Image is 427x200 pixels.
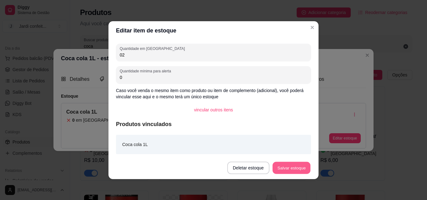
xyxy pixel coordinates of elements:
article: Coca cola 1L [122,141,148,148]
label: Quantidade mínima para alerta [120,68,173,74]
input: Quantidade mínima para alerta [120,74,307,80]
button: Close [307,22,317,32]
label: Quantidade em [GEOGRAPHIC_DATA] [120,46,187,51]
article: Produtos vinculados [116,120,311,129]
button: vincular outros itens [189,104,238,116]
header: Editar item de estoque [108,21,319,40]
input: Quantidade em estoque [120,52,307,58]
p: Caso você venda o mesmo item como produto ou item de complemento (adicional), você poderá vincula... [116,87,311,100]
button: Salvar estoque [272,162,310,174]
button: Deletar estoque [227,162,269,174]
